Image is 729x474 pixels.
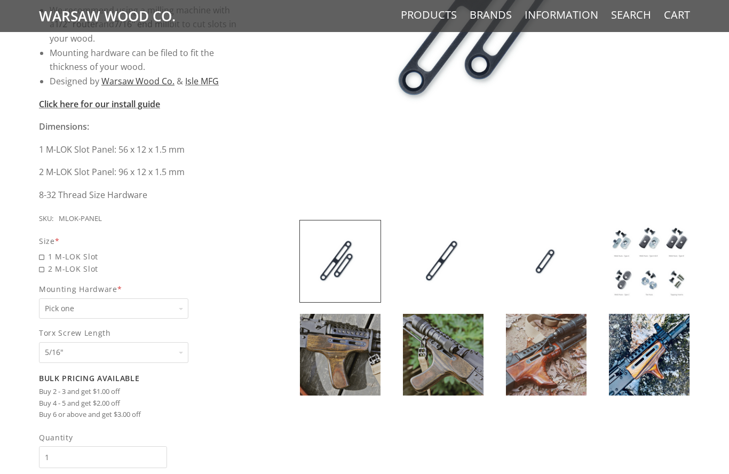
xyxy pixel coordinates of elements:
[300,220,381,302] img: DIY M-LOK Panel Inserts
[39,188,243,202] p: 8-32 Thread Size Hardware
[39,431,167,444] span: Quantity
[300,314,381,396] img: DIY M-LOK Panel Inserts
[39,121,89,132] strong: Dimensions:
[403,220,484,302] img: DIY M-LOK Panel Inserts
[609,220,690,302] img: DIY M-LOK Panel Inserts
[470,8,512,22] a: Brands
[39,409,243,421] li: Buy 6 or above and get $3.00 off
[611,8,651,22] a: Search
[403,314,484,396] img: DIY M-LOK Panel Inserts
[39,165,243,179] p: 2 M-LOK Slot Panel: 96 x 12 x 1.5 mm
[185,75,219,87] a: Isle MFG
[401,8,457,22] a: Products
[39,235,243,247] div: Size
[39,327,243,339] span: Torx Screw Length
[506,220,587,302] img: DIY M-LOK Panel Inserts
[39,374,243,383] h2: Bulk Pricing Available
[39,283,243,295] span: Mounting Hardware
[39,250,243,263] span: 1 M-LOK Slot
[39,263,243,275] span: 2 M-LOK Slot
[59,213,102,225] div: MLOK-PANEL
[506,314,587,396] img: DIY M-LOK Panel Inserts
[39,342,188,363] select: Torx Screw Length
[525,8,598,22] a: Information
[39,298,188,319] select: Mounting Hardware*
[609,314,690,396] img: DIY M-LOK Panel Inserts
[664,8,690,22] a: Cart
[101,75,175,87] a: Warsaw Wood Co.
[39,213,53,225] div: SKU:
[39,446,167,468] input: Quantity
[50,74,243,89] li: Designed by &
[39,98,160,110] a: Click here for our install guide
[50,46,243,74] li: Mounting hardware can be filed to fit the thickness of your wood.
[39,386,243,398] li: Buy 2 - 3 and get $1.00 off
[39,143,243,157] p: 1 M-LOK Slot Panel: 56 x 12 x 1.5 mm
[39,398,243,409] li: Buy 4 - 5 and get $2.00 off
